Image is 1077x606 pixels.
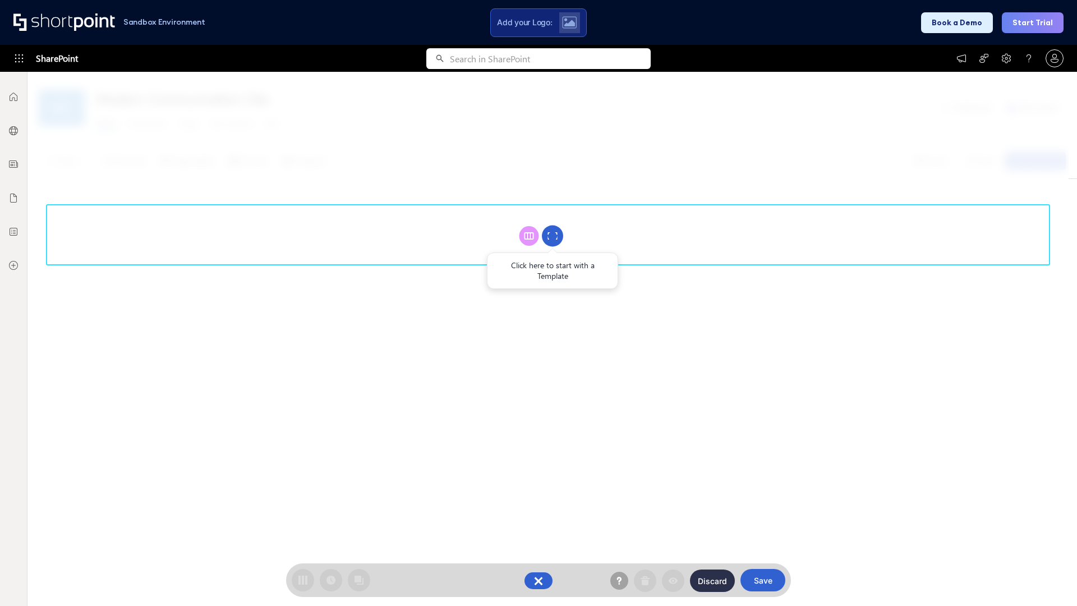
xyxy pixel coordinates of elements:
[740,569,785,591] button: Save
[450,48,651,69] input: Search in SharePoint
[1021,552,1077,606] iframe: Chat Widget
[497,17,552,27] span: Add your Logo:
[123,19,205,25] h1: Sandbox Environment
[36,45,78,72] span: SharePoint
[1002,12,1064,33] button: Start Trial
[690,570,735,592] button: Discard
[921,12,993,33] button: Book a Demo
[562,16,577,29] img: Upload logo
